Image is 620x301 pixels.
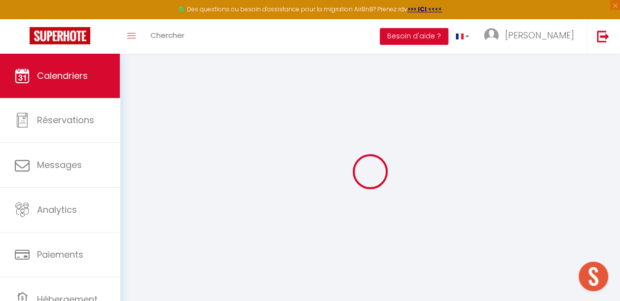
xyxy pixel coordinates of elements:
[37,248,83,261] span: Paiements
[37,203,77,216] span: Analytics
[37,69,88,82] span: Calendriers
[37,159,82,171] span: Messages
[380,28,448,45] button: Besoin d'aide ?
[407,5,442,13] a: >>> ICI <<<<
[37,114,94,126] span: Réservations
[484,28,499,43] img: ...
[476,19,586,54] a: ... [PERSON_NAME]
[30,27,90,44] img: Super Booking
[597,30,609,42] img: logout
[505,29,574,41] span: [PERSON_NAME]
[150,30,184,40] span: Chercher
[579,262,608,291] div: Open chat
[143,19,192,54] a: Chercher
